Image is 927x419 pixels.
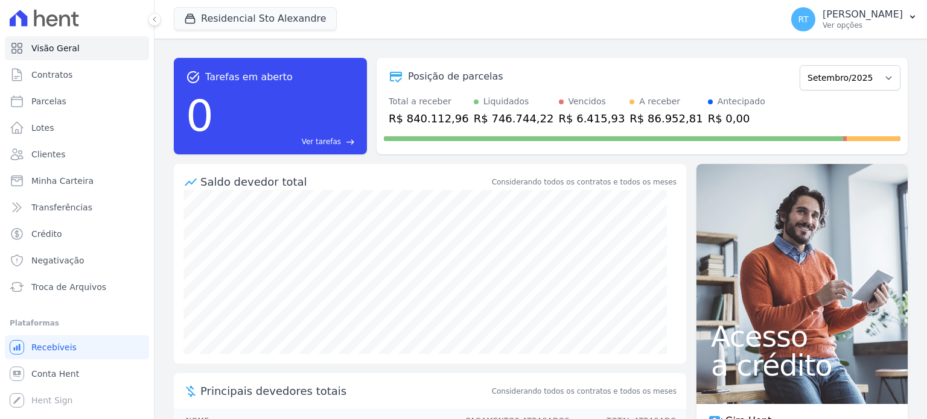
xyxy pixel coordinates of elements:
span: east [346,137,355,146]
div: R$ 746.744,22 [474,110,554,127]
a: Parcelas [5,89,149,113]
div: R$ 6.415,93 [559,110,625,127]
span: Negativação [31,254,84,266]
a: Clientes [5,142,149,166]
span: Tarefas em aberto [205,70,293,84]
button: RT [PERSON_NAME] Ver opções [782,2,927,36]
span: task_alt [186,70,200,84]
div: Saldo devedor total [200,174,489,190]
div: Posição de parcelas [408,69,503,84]
a: Recebíveis [5,335,149,359]
span: Contratos [31,69,72,81]
a: Contratos [5,63,149,87]
p: [PERSON_NAME] [823,8,903,20]
div: Liquidados [483,95,529,108]
a: Conta Hent [5,362,149,386]
span: Parcelas [31,95,66,107]
div: Considerando todos os contratos e todos os meses [492,177,677,187]
a: Crédito [5,222,149,246]
span: Conta Hent [31,368,79,380]
span: Clientes [31,148,65,160]
span: Troca de Arquivos [31,281,106,293]
a: Transferências [5,195,149,219]
a: Ver tarefas east [218,136,355,147]
div: Plataformas [10,316,144,330]
span: Considerando todos os contratos e todos os meses [492,386,677,397]
span: Recebíveis [31,341,77,353]
div: 0 [186,84,214,147]
span: Crédito [31,228,62,240]
span: Minha Carteira [31,175,94,187]
div: Total a receber [389,95,469,108]
a: Minha Carteira [5,169,149,193]
a: Troca de Arquivos [5,275,149,299]
button: Residencial Sto Alexandre [174,7,337,30]
p: Ver opções [823,20,903,30]
span: Principais devedores totais [200,383,489,399]
span: RT [798,15,808,24]
a: Negativação [5,248,149,273]
div: Antecipado [718,95,765,108]
span: a crédito [711,351,893,380]
div: R$ 86.952,81 [629,110,702,127]
div: A receber [639,95,680,108]
span: Lotes [31,122,54,134]
div: Vencidos [569,95,606,108]
span: Acesso [711,322,893,351]
div: R$ 0,00 [708,110,765,127]
a: Visão Geral [5,36,149,60]
div: R$ 840.112,96 [389,110,469,127]
a: Lotes [5,116,149,140]
span: Transferências [31,201,92,213]
span: Ver tarefas [302,136,341,147]
span: Visão Geral [31,42,80,54]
